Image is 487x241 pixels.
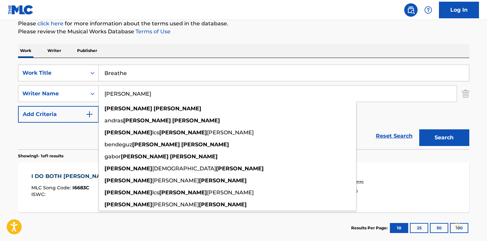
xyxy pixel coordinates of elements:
strong: [PERSON_NAME] [199,201,247,208]
span: lcs [152,189,159,196]
strong: [PERSON_NAME] [104,129,152,136]
img: 9d2ae6d4665cec9f34b9.svg [85,110,93,118]
span: gabor [104,153,121,160]
p: Please review the Musical Works Database [18,28,469,36]
p: Please for more information about the terms used in the database. [18,20,469,28]
a: Public Search [404,3,418,17]
span: lcs [152,129,159,136]
strong: [PERSON_NAME] [159,189,207,196]
strong: [PERSON_NAME] [154,105,201,112]
p: Publisher [75,44,99,58]
a: click here [37,20,63,27]
span: [DEMOGRAPHIC_DATA] [152,165,216,172]
strong: [PERSON_NAME] [104,165,152,172]
span: [PERSON_NAME] [152,177,199,184]
div: I DO BOTH [PERSON_NAME] AND [PERSON_NAME] [31,172,178,180]
button: Add Criteria [18,106,99,123]
strong: [PERSON_NAME] [104,189,152,196]
span: [PERSON_NAME] [152,201,199,208]
img: MLC Logo [8,5,34,15]
strong: [PERSON_NAME] [172,117,220,124]
p: Writer [45,44,63,58]
strong: [PERSON_NAME] [199,177,247,184]
span: [PERSON_NAME] [207,129,254,136]
img: Delete Criterion [462,85,469,102]
span: bendeguz [104,141,132,148]
iframe: Chat Widget [454,209,487,241]
a: I DO BOTH [PERSON_NAME] AND [PERSON_NAME]MLC Song Code:I6683CISWC:Writers (2)[PERSON_NAME], [PERS... [18,162,469,212]
div: Drag [456,216,460,236]
p: Results Per Page: [351,225,389,231]
strong: [PERSON_NAME] [159,129,207,136]
button: 10 [390,223,408,233]
img: search [407,6,415,14]
button: 50 [430,223,448,233]
strong: [PERSON_NAME] [123,117,171,124]
form: Search Form [18,65,469,149]
div: Writer Name [22,90,82,98]
a: Terms of Use [134,28,171,35]
strong: [PERSON_NAME] [104,105,152,112]
strong: [PERSON_NAME] [181,141,229,148]
div: Work Title [22,69,82,77]
img: help [424,6,432,14]
button: Search [419,129,469,146]
p: Showing 1 - 1 of 1 results [18,153,63,159]
div: Help [422,3,435,17]
strong: [PERSON_NAME] [216,165,264,172]
strong: [PERSON_NAME] [104,201,152,208]
button: 25 [410,223,428,233]
span: ISWC : [31,191,47,197]
strong: [PERSON_NAME] [170,153,218,160]
button: 100 [450,223,468,233]
a: Reset Search [373,129,416,143]
span: I6683C [72,185,89,191]
a: Log In [439,2,479,18]
strong: [PERSON_NAME] [104,177,152,184]
p: Work [18,44,33,58]
strong: [PERSON_NAME] [132,141,180,148]
span: [PERSON_NAME] [207,189,254,196]
span: andras [104,117,123,124]
strong: [PERSON_NAME] [121,153,169,160]
span: MLC Song Code : [31,185,72,191]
